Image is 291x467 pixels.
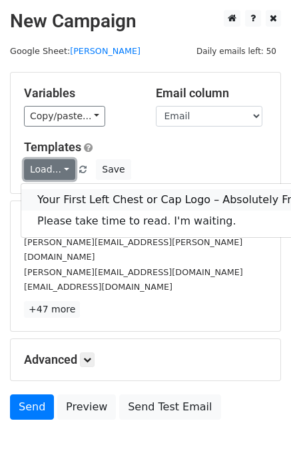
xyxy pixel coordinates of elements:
a: Load... [24,159,75,180]
a: Send [10,394,54,420]
a: Preview [57,394,116,420]
a: Templates [24,140,81,154]
h2: New Campaign [10,10,281,33]
h5: Variables [24,86,136,101]
a: Copy/paste... [24,106,105,127]
span: Daily emails left: 50 [192,44,281,59]
h5: Advanced [24,352,267,367]
a: +47 more [24,301,80,318]
h5: Email column [156,86,268,101]
small: Google Sheet: [10,46,141,56]
button: Save [96,159,131,180]
a: Send Test Email [119,394,220,420]
small: [EMAIL_ADDRESS][DOMAIN_NAME] [24,282,172,292]
a: [PERSON_NAME] [70,46,141,56]
small: [PERSON_NAME][EMAIL_ADDRESS][DOMAIN_NAME] [24,267,243,277]
iframe: Chat Widget [224,403,291,467]
a: Daily emails left: 50 [192,46,281,56]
